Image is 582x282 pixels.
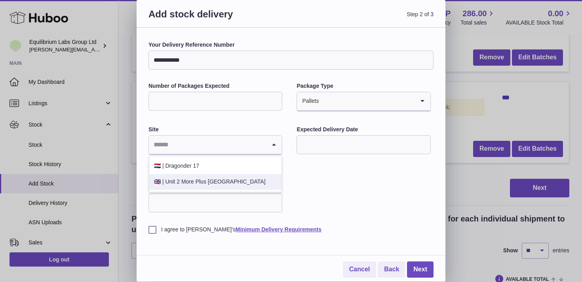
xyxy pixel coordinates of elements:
a: Back [378,261,405,278]
label: Package Type [297,82,430,90]
h3: Add stock delivery [148,8,291,30]
label: Number of Packages Expected [148,82,282,90]
span: Pallets [297,92,319,110]
label: Expected Delivery Date [297,126,430,133]
li: 🇳🇱 | Dragonder 17 [149,158,281,174]
label: Your Delivery Reference Number [148,41,434,49]
small: If you wish to fulfil from more of our available , or you don’t see the correct site here - pleas... [148,157,281,169]
li: 🇬🇧 | Unit 2 More Plus [GEOGRAPHIC_DATA] [149,174,281,190]
a: Next [407,261,434,278]
span: Step 2 of 3 [291,8,434,30]
a: Minimum Delivery Requirements [236,226,321,233]
input: Search for option [319,92,414,110]
label: I agree to [PERSON_NAME]'s [148,226,434,233]
div: Search for option [297,92,430,111]
label: Estimated Quantity per Package [148,184,282,191]
input: Search for option [149,136,266,154]
a: Cancel [343,261,376,278]
label: Site [148,126,282,133]
div: Search for option [149,136,282,155]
